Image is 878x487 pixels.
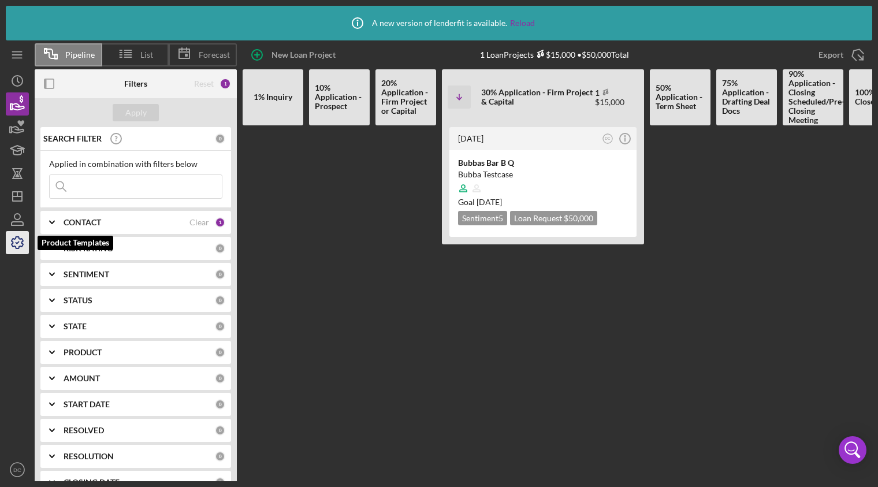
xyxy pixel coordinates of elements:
[43,134,102,143] b: SEARCH FILTER
[215,295,225,306] div: 0
[219,78,231,90] div: 1
[6,458,29,481] button: DC
[788,69,844,125] b: 90% Application - Closing Scheduled/Pre-Closing Meeting
[215,373,225,384] div: 0
[458,211,507,225] div: Sentiment 5
[215,217,225,228] div: 1
[215,243,225,254] div: 0
[564,213,593,223] span: $50,000
[534,50,575,60] div: $15,000
[64,296,92,305] b: STATUS
[510,211,597,225] div: Loan Request
[215,425,225,436] div: 0
[254,92,292,102] b: 1% Inquiry
[64,426,104,435] b: RESOLVED
[64,322,87,331] b: STATE
[64,348,102,357] b: PRODUCT
[510,18,535,28] a: Reload
[64,374,100,383] b: AMOUNT
[215,269,225,280] div: 0
[113,104,159,121] button: Apply
[125,104,147,121] div: Apply
[64,452,114,461] b: RESOLUTION
[64,400,110,409] b: START DATE
[807,43,872,66] button: Export
[243,43,347,66] button: New Loan Project
[189,218,209,227] div: Clear
[656,83,705,111] b: 50% Application - Term Sheet
[458,197,502,207] span: Goal
[124,79,147,88] b: Filters
[64,270,109,279] b: SENTIMENT
[458,133,483,143] time: 2025-06-19 19:56
[458,157,628,169] div: Bubbas Bar B Q
[215,399,225,410] div: 0
[65,50,95,60] span: Pipeline
[64,478,120,487] b: CLOSING DATE
[315,83,364,111] b: 10% Application - Prospect
[819,43,843,66] div: Export
[458,169,628,180] div: Bubba Testcase
[595,88,631,107] div: 1 $15,000
[215,451,225,462] div: 0
[480,50,629,60] div: 1 Loan Projects • $50,000 Total
[194,79,214,88] div: Reset
[140,50,153,60] span: List
[215,133,225,144] div: 0
[13,467,21,473] text: DC
[448,125,638,239] a: [DATE]DCBubbas Bar B QBubba TestcaseGoal [DATE]Sentiment5Loan Request $50,000
[722,79,771,116] b: 75% Application - Drafting Deal Docs
[215,347,225,358] div: 0
[600,131,616,146] button: DC
[199,50,230,60] span: Forecast
[215,321,225,332] div: 0
[343,9,535,38] div: A new version of lenderfit is available.
[839,436,866,464] div: Open Intercom Messenger
[481,88,595,106] b: 30% Application - Firm Project & Capital
[477,197,502,207] time: 09/17/2025
[49,159,222,169] div: Applied in combination with filters below
[605,136,611,140] text: DC
[64,244,113,253] b: RISK RATING
[381,79,430,116] b: 20% Application - Firm Project or Capital
[64,218,101,227] b: CONTACT
[271,43,336,66] div: New Loan Project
